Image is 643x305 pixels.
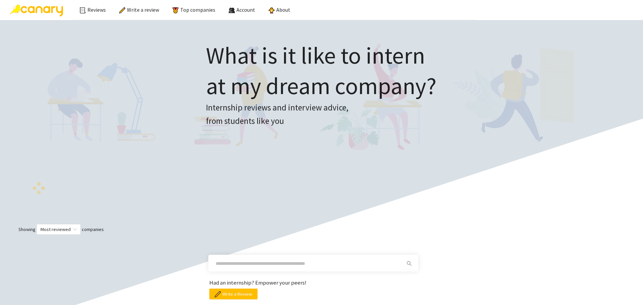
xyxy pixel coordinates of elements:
[119,6,159,13] a: Write a review
[80,6,106,13] a: Reviews
[215,291,221,297] img: pencil.png
[41,224,77,234] span: Most reviewed
[222,290,252,298] span: Write a Review
[404,258,415,269] button: search
[206,101,436,128] h3: Internship reviews and interview advice, from students like you
[7,224,636,235] div: Showing companies
[229,7,235,13] img: people.png
[172,6,215,13] a: Top companies
[404,261,414,266] span: search
[10,5,63,16] img: Canary Logo
[209,289,258,299] button: Write a Review
[206,71,436,100] span: at my dream company?
[269,6,290,13] a: About
[236,6,255,13] span: Account
[206,40,436,101] h1: What is it like to intern
[209,279,306,286] span: Had an internship? Empower your peers!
